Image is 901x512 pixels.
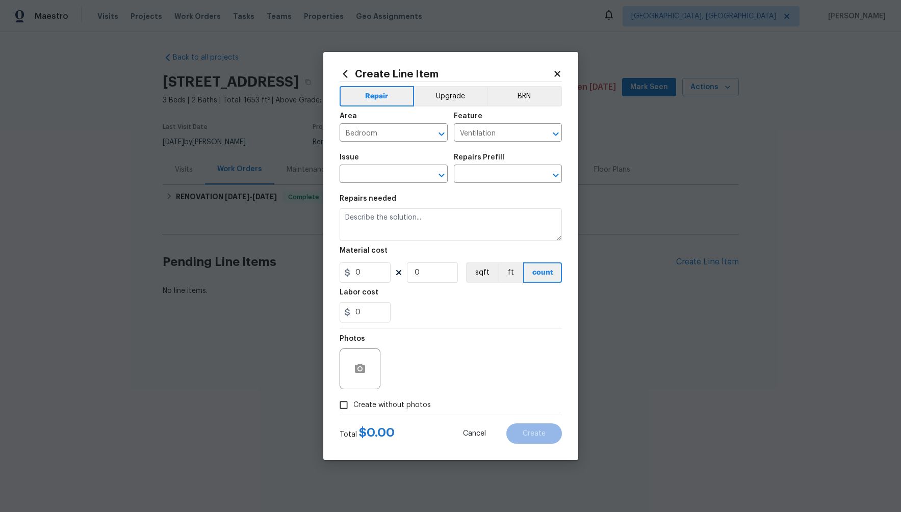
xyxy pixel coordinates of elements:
h5: Feature [454,113,482,120]
h5: Issue [340,154,359,161]
span: Cancel [463,430,486,438]
h2: Create Line Item [340,68,553,79]
button: Open [434,168,449,182]
button: count [523,262,562,283]
button: ft [498,262,523,283]
h5: Labor cost [340,289,378,296]
span: $ 0.00 [359,426,395,439]
h5: Photos [340,335,365,342]
button: Upgrade [414,86,487,106]
button: Repair [340,86,415,106]
span: Create [523,430,546,438]
h5: Repairs Prefill [454,154,504,161]
button: Cancel [447,423,502,444]
div: Total [340,427,395,440]
h5: Area [340,113,357,120]
button: sqft [466,262,498,283]
h5: Repairs needed [340,195,396,202]
h5: Material cost [340,247,388,254]
button: Open [434,127,449,141]
button: Open [549,127,563,141]
button: BRN [487,86,562,106]
span: Create without photos [353,400,431,411]
button: Open [549,168,563,182]
button: Create [506,423,562,444]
